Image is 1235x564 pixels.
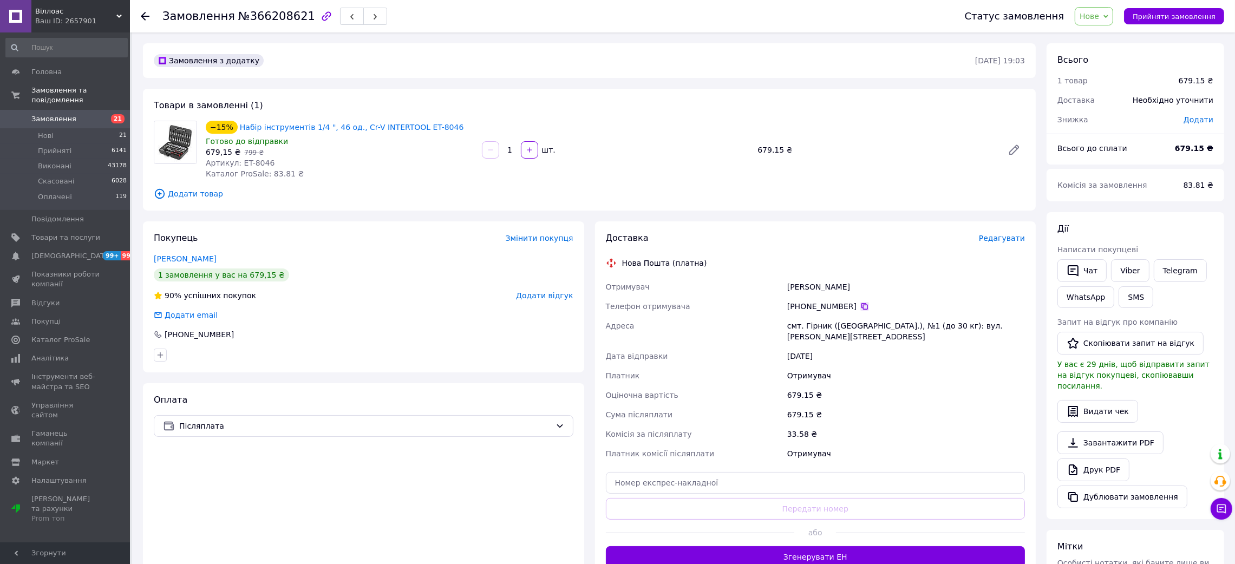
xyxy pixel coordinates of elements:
[206,159,275,167] span: Артикул: ET-8046
[606,391,678,399] span: Оціночна вартість
[141,11,149,22] div: Повернутися назад
[1126,88,1220,112] div: Необхідно уточнити
[179,420,551,432] span: Післяплата
[1057,486,1187,508] button: Дублювати замовлення
[35,6,116,16] span: Віллоас
[164,310,219,320] div: Додати email
[785,346,1027,366] div: [DATE]
[31,457,59,467] span: Маркет
[108,161,127,171] span: 43178
[31,494,100,524] span: [PERSON_NAME] та рахунки
[1133,12,1216,21] span: Прийняти замовлення
[606,410,673,419] span: Сума післяплати
[31,298,60,308] span: Відгуки
[979,234,1025,242] span: Редагувати
[1057,332,1204,355] button: Скопіювати запит на відгук
[619,258,710,268] div: Нова Пошта (платна)
[965,11,1064,22] div: Статус замовлення
[1057,96,1095,104] span: Доставка
[1057,259,1107,282] button: Чат
[31,214,84,224] span: Повідомлення
[119,131,127,141] span: 21
[35,16,130,26] div: Ваш ID: 2657901
[112,146,127,156] span: 6141
[31,335,90,345] span: Каталог ProSale
[516,291,573,300] span: Додати відгук
[753,142,999,158] div: 679.15 ₴
[606,472,1025,494] input: Номер експрес-накладної
[154,268,289,281] div: 1 замовлення у вас на 679,15 ₴
[154,290,256,301] div: успішних покупок
[165,291,181,300] span: 90%
[206,137,288,146] span: Готово до відправки
[1111,259,1149,282] a: Viber
[115,192,127,202] span: 119
[121,251,139,260] span: 99+
[154,100,263,110] span: Товари в замовленні (1)
[1057,431,1164,454] a: Завантажити PDF
[1175,144,1213,153] b: 679.15 ₴
[785,424,1027,444] div: 33.58 ₴
[1119,286,1153,308] button: SMS
[1057,181,1147,189] span: Комісія за замовлення
[785,366,1027,385] div: Отримувач
[153,310,219,320] div: Додати email
[1057,55,1088,65] span: Всього
[1057,224,1069,234] span: Дії
[31,233,100,242] span: Товари та послуги
[606,371,640,380] span: Платник
[1057,76,1088,85] span: 1 товар
[1184,181,1213,189] span: 83.81 ₴
[111,114,125,123] span: 21
[785,444,1027,463] div: Отримувач
[785,385,1027,405] div: 679.15 ₴
[787,301,1025,312] div: [PHONE_NUMBER]
[31,270,100,289] span: Показники роботи компанії
[206,148,240,156] span: 679,15 ₴
[38,192,72,202] span: Оплачені
[785,405,1027,424] div: 679.15 ₴
[1003,139,1025,161] a: Редагувати
[5,38,128,57] input: Пошук
[38,161,71,171] span: Виконані
[112,176,127,186] span: 6028
[31,476,87,486] span: Налаштування
[31,86,130,105] span: Замовлення та повідомлення
[785,277,1027,297] div: [PERSON_NAME]
[31,317,61,326] span: Покупці
[1057,286,1114,308] a: WhatsApp
[238,10,315,23] span: №366208621
[1154,259,1207,282] a: Telegram
[154,395,187,405] span: Оплата
[154,254,217,263] a: [PERSON_NAME]
[206,121,238,134] div: −15%
[38,176,75,186] span: Скасовані
[31,353,69,363] span: Аналітика
[1057,245,1138,254] span: Написати покупцеві
[31,514,100,523] div: Prom топ
[1057,400,1138,423] button: Видати чек
[606,449,715,458] span: Платник комісії післяплати
[38,131,54,141] span: Нові
[606,302,690,311] span: Телефон отримувача
[1179,75,1213,86] div: 679.15 ₴
[240,123,464,132] a: Набір інструментів 1/4 ", 46 од., Cr-V INTERTOOL ET-8046
[38,146,71,156] span: Прийняті
[31,401,100,420] span: Управління сайтом
[162,10,235,23] span: Замовлення
[975,56,1025,65] time: [DATE] 19:03
[606,283,650,291] span: Отримувач
[1057,115,1088,124] span: Знижка
[31,67,62,77] span: Головна
[606,233,649,243] span: Доставка
[606,352,668,360] span: Дата відправки
[31,114,76,124] span: Замовлення
[154,188,1025,200] span: Додати товар
[1057,458,1129,481] a: Друк PDF
[785,316,1027,346] div: смт. Гірник ([GEOGRAPHIC_DATA].), №1 (до 30 кг): вул. [PERSON_NAME][STREET_ADDRESS]
[1057,144,1127,153] span: Всього до сплати
[1184,115,1213,124] span: Додати
[606,430,692,438] span: Комісія за післяплату
[244,149,264,156] span: 799 ₴
[31,251,112,261] span: [DEMOGRAPHIC_DATA]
